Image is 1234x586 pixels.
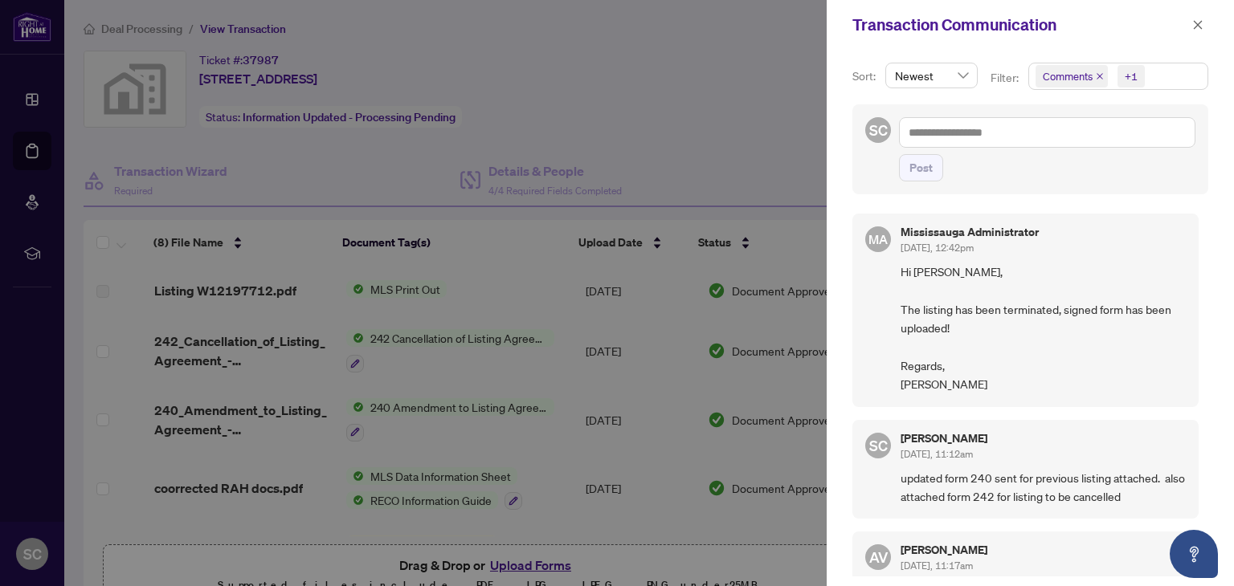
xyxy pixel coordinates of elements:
[895,63,968,87] span: Newest
[991,69,1021,87] p: Filter:
[869,546,888,568] span: AV
[868,230,888,249] span: MA
[1036,65,1108,87] span: Comments
[1192,19,1203,31] span: close
[901,226,1039,238] h5: Mississauga Administrator
[901,448,973,460] span: [DATE], 11:12am
[1043,68,1093,84] span: Comments
[899,154,943,181] button: Post
[869,119,888,141] span: SC
[852,67,879,85] p: Sort:
[869,434,888,457] span: SC
[901,433,987,444] h5: [PERSON_NAME]
[901,262,1186,394] span: Hi [PERSON_NAME], The listing has been terminated, signed form has been uploaded! Regards, [PERSO...
[901,242,974,254] span: [DATE], 12:42pm
[901,469,1186,507] span: updated form 240 sent for previous listing attached. also attached form 242 for listing to be can...
[1125,68,1138,84] div: +1
[901,560,973,572] span: [DATE], 11:17am
[901,544,987,555] h5: [PERSON_NAME]
[1170,530,1218,578] button: Open asap
[1096,72,1104,80] span: close
[852,13,1187,37] div: Transaction Communication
